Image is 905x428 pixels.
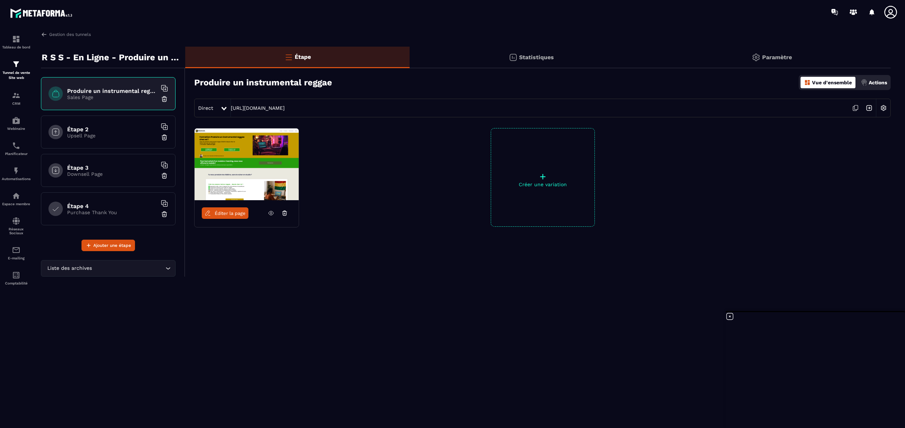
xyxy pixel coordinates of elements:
p: Upsell Page [67,133,157,138]
img: scheduler [12,141,20,150]
p: Étape [295,53,311,60]
a: [URL][DOMAIN_NAME] [231,105,285,111]
p: Purchase Thank You [67,210,157,215]
p: + [491,171,594,182]
h6: Étape 4 [67,203,157,210]
p: Espace membre [2,202,31,206]
a: automationsautomationsAutomatisations [2,161,31,186]
a: formationformationTunnel de vente Site web [2,55,31,86]
span: Liste des archives [46,264,93,272]
img: formation [12,60,20,69]
p: R S S - En Ligne - Produire un riddim chez soi [42,50,180,65]
img: trash [161,134,168,141]
p: Webinaire [2,127,31,131]
span: Ajouter une étape [93,242,131,249]
p: Créer une variation [491,182,594,187]
img: automations [12,192,20,200]
input: Search for option [93,264,164,272]
p: Comptabilité [2,281,31,285]
img: formation [12,91,20,100]
p: Vue d'ensemble [812,80,852,85]
h6: Produire un instrumental reggae [67,88,157,94]
p: Tableau de bord [2,45,31,49]
p: Automatisations [2,177,31,181]
a: Éditer la page [202,207,248,219]
span: Direct [198,105,213,111]
h3: Produire un instrumental reggae [194,77,332,88]
a: social-networksocial-networkRéseaux Sociaux [2,211,31,240]
p: Tunnel de vente Site web [2,70,31,80]
button: Ajouter une étape [81,240,135,251]
h6: Étape 3 [67,164,157,171]
p: Planificateur [2,152,31,156]
a: formationformationTableau de bord [2,29,31,55]
img: arrow-next.bcc2205e.svg [862,101,876,115]
p: E-mailing [2,256,31,260]
img: automations [12,116,20,125]
img: trash [161,172,168,179]
a: automationsautomationsEspace membre [2,186,31,211]
img: automations [12,166,20,175]
a: formationformationCRM [2,86,31,111]
a: emailemailE-mailing [2,240,31,265]
p: Réseaux Sociaux [2,227,31,235]
img: setting-gr.5f69749f.svg [752,53,760,62]
img: trash [161,211,168,218]
img: arrow [41,31,47,38]
img: stats.20deebd0.svg [509,53,517,62]
img: dashboard-orange.40269519.svg [804,79,811,86]
img: logo [10,6,75,20]
p: Paramètre [762,54,792,61]
img: image [195,128,299,200]
img: trash [161,95,168,103]
a: schedulerschedulerPlanificateur [2,136,31,161]
a: accountantaccountantComptabilité [2,265,31,291]
p: Actions [869,80,887,85]
p: Statistiques [519,54,554,61]
p: Sales Page [67,94,157,100]
div: Search for option [41,260,176,277]
a: automationsautomationsWebinaire [2,111,31,136]
h6: Étape 2 [67,126,157,133]
img: formation [12,35,20,43]
img: actions.d6e523a2.png [861,79,867,86]
a: Gestion des tunnels [41,31,91,38]
img: accountant [12,271,20,279]
p: Downsell Page [67,171,157,177]
img: email [12,246,20,254]
p: CRM [2,102,31,105]
img: setting-w.858f3a88.svg [877,101,890,115]
span: Éditer la page [215,211,246,216]
img: bars-o.4a397970.svg [284,53,293,61]
img: social-network [12,217,20,225]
